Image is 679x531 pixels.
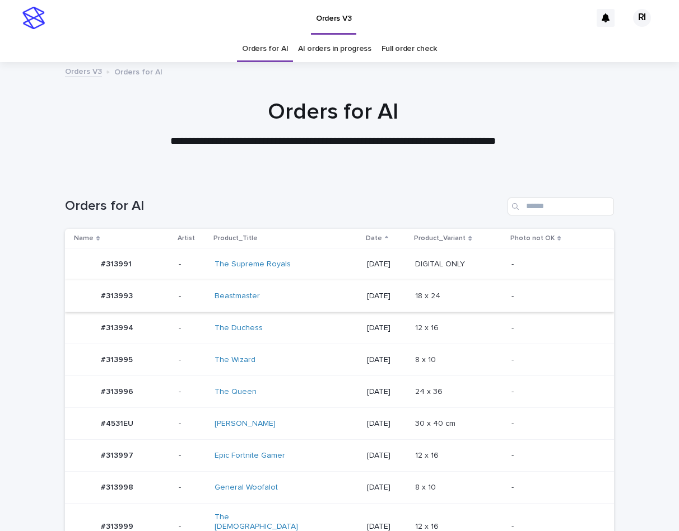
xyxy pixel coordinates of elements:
[415,481,438,492] p: 8 x 10
[242,36,288,62] a: Orders for AI
[511,292,596,301] p: -
[415,257,467,269] p: DIGITAL ONLY
[414,232,466,245] p: Product_Variant
[65,344,614,376] tr: #313995#313995 -The Wizard [DATE]8 x 108 x 10 -
[415,417,458,429] p: 30 x 40 cm
[415,449,441,460] p: 12 x 16
[65,198,503,214] h1: Orders for AI
[114,65,162,77] p: Orders for AI
[101,417,136,429] p: #4531EU
[179,355,206,365] p: -
[215,483,278,492] a: General Woofalot
[510,232,555,245] p: Photo not OK
[366,232,382,245] p: Date
[215,323,263,333] a: The Duchess
[65,376,614,408] tr: #313996#313996 -The Queen [DATE]24 x 3624 x 36 -
[179,419,206,429] p: -
[415,321,441,333] p: 12 x 16
[367,387,406,397] p: [DATE]
[213,232,258,245] p: Product_Title
[511,419,596,429] p: -
[633,9,651,27] div: RI
[511,451,596,460] p: -
[367,355,406,365] p: [DATE]
[65,280,614,312] tr: #313993#313993 -Beastmaster [DATE]18 x 2418 x 24 -
[367,323,406,333] p: [DATE]
[367,483,406,492] p: [DATE]
[101,481,136,492] p: #313998
[101,321,136,333] p: #313994
[367,260,406,269] p: [DATE]
[101,289,135,301] p: #313993
[74,232,94,245] p: Name
[415,289,443,301] p: 18 x 24
[101,449,136,460] p: #313997
[65,472,614,504] tr: #313998#313998 -General Woofalot [DATE]8 x 108 x 10 -
[22,7,45,29] img: stacker-logo-s-only.png
[65,64,102,77] a: Orders V3
[215,292,260,301] a: Beastmaster
[298,36,371,62] a: AI orders in progress
[65,440,614,472] tr: #313997#313997 -Epic Fortnite Gamer [DATE]12 x 1612 x 16 -
[179,483,206,492] p: -
[511,260,596,269] p: -
[65,408,614,440] tr: #4531EU#4531EU -[PERSON_NAME] [DATE]30 x 40 cm30 x 40 cm -
[415,385,445,397] p: 24 x 36
[101,353,135,365] p: #313995
[215,419,276,429] a: [PERSON_NAME]
[179,260,206,269] p: -
[178,232,195,245] p: Artist
[367,292,406,301] p: [DATE]
[508,198,614,215] input: Search
[511,355,596,365] p: -
[367,419,406,429] p: [DATE]
[511,323,596,333] p: -
[511,387,596,397] p: -
[415,353,438,365] p: 8 x 10
[215,451,285,460] a: Epic Fortnite Gamer
[101,385,136,397] p: #313996
[511,483,596,492] p: -
[101,257,134,269] p: #313991
[65,248,614,280] tr: #313991#313991 -The Supreme Royals [DATE]DIGITAL ONLYDIGITAL ONLY -
[215,387,257,397] a: The Queen
[59,98,608,125] h1: Orders for AI
[179,323,206,333] p: -
[179,387,206,397] p: -
[367,451,406,460] p: [DATE]
[179,292,206,301] p: -
[382,36,437,62] a: Full order check
[215,355,255,365] a: The Wizard
[215,260,291,269] a: The Supreme Royals
[179,451,206,460] p: -
[65,312,614,344] tr: #313994#313994 -The Duchess [DATE]12 x 1612 x 16 -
